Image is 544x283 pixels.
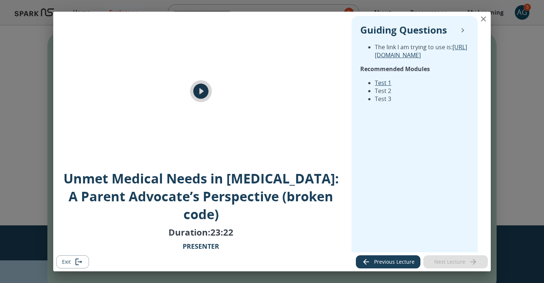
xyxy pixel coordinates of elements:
p: Unmet Medical Needs in [MEDICAL_DATA]: A Parent Advocate’s Perspective (broken code) [58,170,344,223]
li: Test 3 [375,95,469,103]
button: close [476,12,491,26]
button: collapse [456,24,469,36]
p: Guiding Questions [360,23,447,37]
li: Test 2 [375,87,469,95]
p: [PERSON_NAME] [175,241,227,261]
button: Exit [56,255,89,269]
a: [URL][DOMAIN_NAME] [375,43,467,59]
button: Previous lecture [356,255,420,269]
div: Image Cover [58,16,344,167]
button: play [190,80,212,102]
li: The link I am trying to use is: [375,43,469,59]
b: PRESENTER [183,242,219,251]
p: Duration: 23:22 [168,226,233,238]
a: Test 1 [375,79,391,87]
strong: Recommended Modules [360,65,430,73]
